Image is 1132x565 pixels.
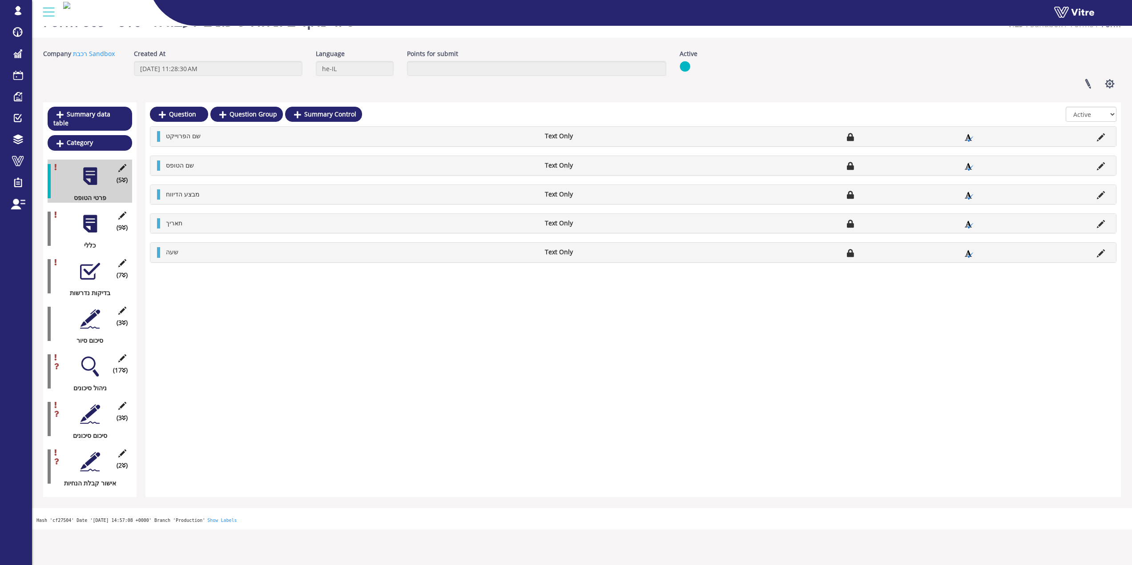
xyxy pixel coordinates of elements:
li: Text Only [540,131,683,141]
span: (3 ) [117,318,128,328]
li: Text Only [540,160,683,170]
label: Created At [134,49,165,59]
li: Text Only [540,218,683,228]
a: Category [48,135,132,150]
a: רכבת Sandbox [73,49,115,58]
a: Show Labels [207,518,237,523]
div: פרטי הטופס [48,193,125,203]
span: (2 ) [117,461,128,470]
div: סיכום סיכונים [48,431,125,441]
a: Question [150,107,208,122]
label: Points for submit [407,49,458,59]
span: (3 ) [117,413,128,423]
span: תאריך [166,219,182,227]
span: שם הטופס [166,161,194,169]
span: Hash 'cf27504' Date '[DATE] 14:57:08 +0000' Branch 'Production' [36,518,205,523]
span: מבצע הדיווח [166,190,200,198]
div: בדיקות נדרשות [48,288,125,298]
img: yes [680,61,690,72]
span: (7 ) [117,270,128,280]
a: Summary Control [285,107,362,122]
div: כללי [48,240,125,250]
li: Text Only [540,247,683,257]
label: Active [680,49,697,59]
label: Company [43,49,71,59]
li: Text Only [540,189,683,199]
img: 34b9735b-48c0-4df7-9164-b4d458a3a425.png [63,2,70,9]
span: (9 ) [117,223,128,232]
a: Summary data table [48,107,132,131]
a: Question Group [210,107,283,122]
span: (5 ) [117,175,128,185]
div: ניהול סיכונים [48,383,125,393]
span: (17 ) [113,365,128,375]
span: שם הפרוייקט [166,132,201,140]
span: שעה [166,248,178,256]
div: אישור קבלת הנחיות [48,478,125,488]
div: סיכום סיור [48,336,125,345]
label: Language [316,49,345,59]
